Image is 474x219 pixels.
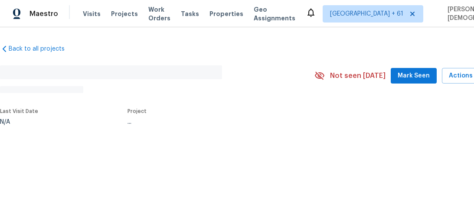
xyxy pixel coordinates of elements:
[127,109,147,114] span: Project
[209,10,243,18] span: Properties
[330,71,386,80] span: Not seen [DATE]
[330,10,403,18] span: [GEOGRAPHIC_DATA] + 61
[181,11,199,17] span: Tasks
[29,10,58,18] span: Maestro
[148,5,170,23] span: Work Orders
[398,71,430,81] span: Mark Seen
[391,68,437,84] button: Mark Seen
[127,119,294,125] div: ...
[254,5,295,23] span: Geo Assignments
[83,10,101,18] span: Visits
[111,10,138,18] span: Projects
